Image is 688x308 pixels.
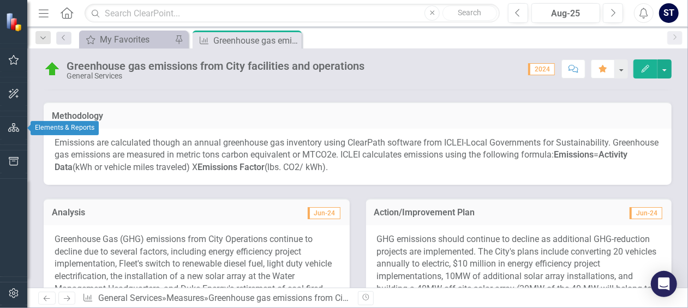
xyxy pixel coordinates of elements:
a: General Services [98,293,162,303]
div: Greenhouse gas emissions from City facilities and operations [208,293,445,303]
span: Jun-24 [308,207,340,219]
h3: Methodology [52,111,663,121]
div: My Favorites [100,33,172,46]
strong: Emissions [554,149,594,160]
h3: Action/Improvement Plan [374,208,591,218]
div: Aug-25 [535,7,596,20]
div: Elements & Reports [31,121,99,135]
div: » » [82,292,349,305]
div: Open Intercom Messenger [651,271,677,297]
strong: Emissions Factor [198,162,265,172]
p: Emissions are calculated though an annual greenhouse gas inventory using ClearPath software from ... [55,137,661,174]
input: Search ClearPoint... [85,4,500,23]
span: Search [458,8,482,17]
h3: Analysis [52,208,195,218]
a: Measures [166,293,204,303]
button: Search [442,5,497,21]
span: Jun-24 [630,207,662,219]
span: 2024 [528,63,555,75]
img: On Target [44,61,61,78]
a: My Favorites [82,33,172,46]
div: Greenhouse gas emissions from City facilities and operations [213,34,299,47]
div: Greenhouse gas emissions from City facilities and operations [67,60,364,72]
button: Aug-25 [531,3,600,23]
button: ST [659,3,679,23]
div: General Services [67,72,364,80]
img: ClearPoint Strategy [5,13,25,32]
